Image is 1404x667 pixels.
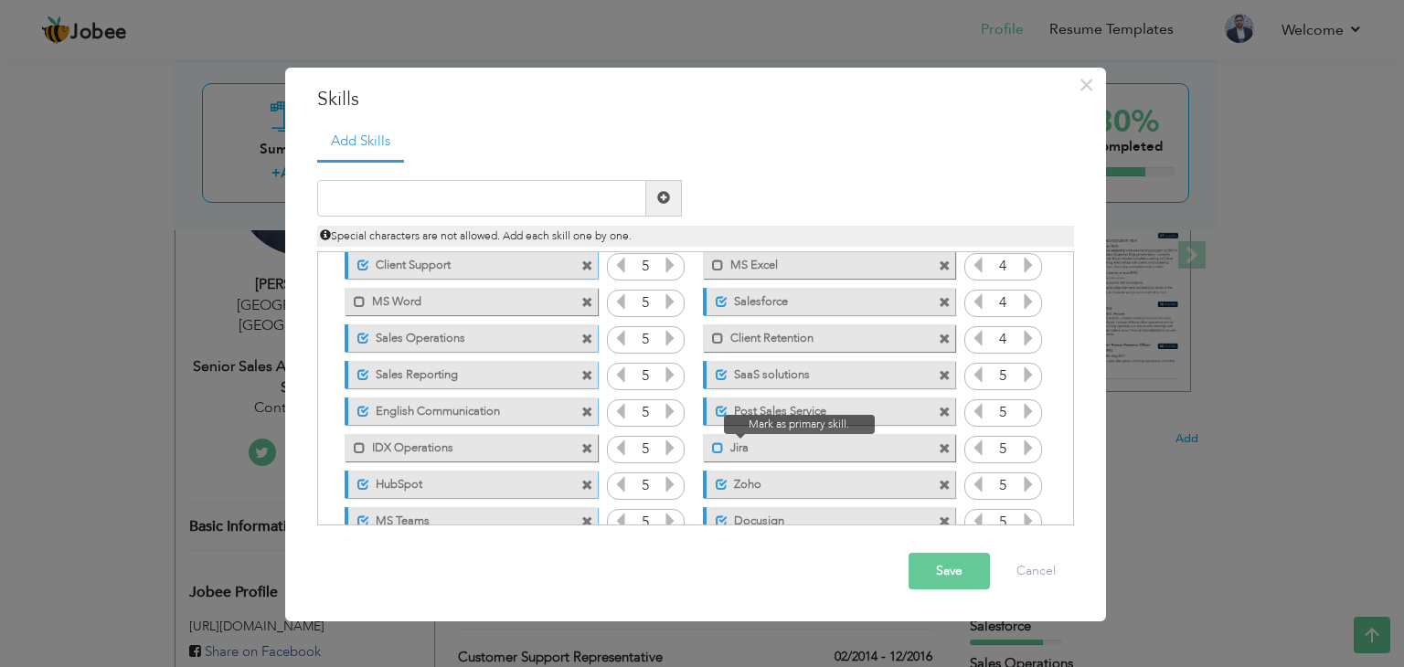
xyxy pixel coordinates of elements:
h3: Skills [317,86,1074,113]
a: Add Skills [317,122,404,163]
label: MS Excel [724,251,909,274]
label: IDX Operations [366,434,550,457]
span: Special characters are not allowed. Add each skill one by one. [320,228,632,243]
label: Post Sales Service [728,397,909,420]
button: Close [1072,70,1101,100]
label: HubSpot [369,471,551,493]
label: MS Teams [369,507,551,530]
span: × [1079,69,1094,101]
button: Cancel [998,553,1074,589]
label: Sales Operations [369,324,551,347]
label: Client Retention [724,324,909,347]
label: Jira [724,434,909,457]
label: Sales Reporting [369,361,551,384]
button: Save [909,553,990,589]
label: English Communication [369,397,551,420]
label: Salesforce [728,288,909,311]
label: Zoho [728,471,909,493]
label: MS Word [366,288,550,311]
label: SaaS solutions [728,361,909,384]
label: Client Support [369,251,551,274]
span: Mark as primary skill. [724,415,875,434]
label: Docusign [728,507,909,530]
